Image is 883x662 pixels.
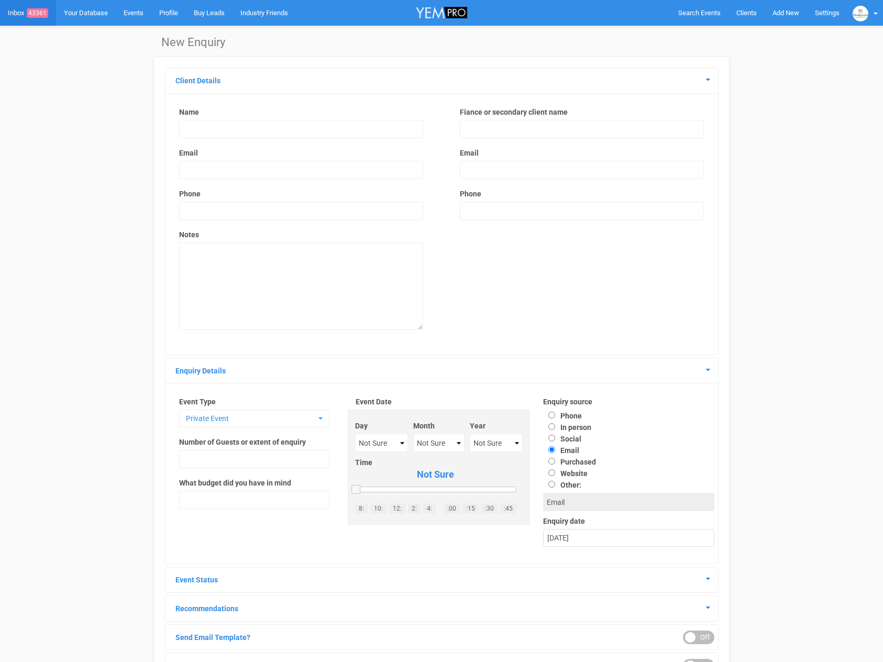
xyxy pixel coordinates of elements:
[179,148,423,158] label: Email
[408,503,421,514] a: 2:
[186,413,316,424] span: Private Event
[548,446,555,453] input: Email
[179,189,201,199] label: Phone
[543,435,581,443] label: Social
[355,468,516,481] span: Not Sure
[460,107,704,117] label: Fiance or secondary client name
[179,107,423,117] label: Name
[853,6,868,21] img: BGLogo.jpg
[736,9,757,17] span: Clients
[175,633,250,642] a: Send Email Template?
[355,503,368,514] a: 8:
[548,458,555,465] input: Purchased
[423,503,436,514] a: 4:
[548,435,555,442] input: Social
[356,396,522,407] label: Event Date
[462,503,479,514] a: :15
[175,604,238,613] a: Recommendations
[548,469,555,476] input: Website
[548,481,555,488] input: Other:
[389,503,405,514] a: 12:
[543,446,579,455] label: Email
[548,412,555,418] input: Phone
[161,36,722,49] h1: New Enquiry
[470,421,522,431] label: Year
[548,423,555,430] input: In person
[355,421,407,431] label: Day
[544,529,714,547] div: [DATE]
[179,229,423,240] label: Notes
[543,479,706,490] label: Other:
[543,458,596,466] label: Purchased
[179,410,329,427] button: Private Event
[370,503,387,514] a: 10:
[179,437,306,447] label: Number of Guests or extent of enquiry
[175,576,218,584] a: Event Status
[543,469,588,478] label: Website
[179,478,291,488] label: What budget did you have in mind
[772,9,799,17] span: Add New
[355,457,516,468] label: Time
[175,76,220,85] a: Client Details
[413,421,465,431] label: Month
[543,423,591,432] label: In person
[481,503,498,514] a: :30
[543,396,714,407] label: Enquiry source
[543,412,582,420] label: Phone
[179,396,329,407] label: Event Type
[543,516,714,526] label: Enquiry date
[678,9,721,17] span: Search Events
[444,503,460,514] a: :00
[27,8,48,18] span: 43361
[500,503,516,514] a: :45
[175,367,226,375] a: Enquiry Details
[460,189,481,199] label: Phone
[460,148,704,158] label: Email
